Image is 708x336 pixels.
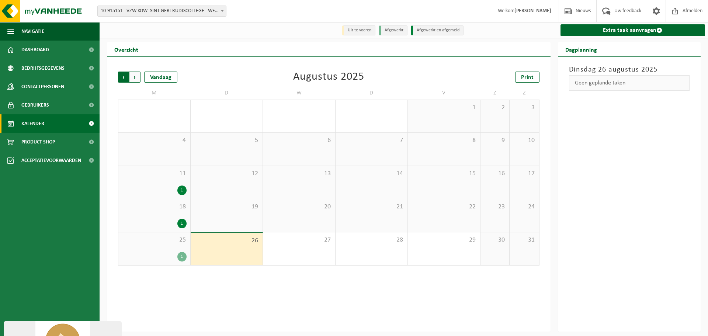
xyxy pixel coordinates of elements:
span: 23 [484,203,506,211]
span: 18 [122,203,187,211]
span: 22 [412,203,476,211]
span: 7 [339,136,404,145]
span: 31 [513,236,535,244]
span: Contactpersonen [21,77,64,96]
span: Gebruikers [21,96,49,114]
li: Afgewerkt en afgemeld [411,25,464,35]
span: 13 [267,170,332,178]
span: 21 [339,203,404,211]
span: 6 [267,136,332,145]
td: M [118,86,191,100]
span: 20 [267,203,332,211]
span: 16 [484,170,506,178]
span: Kalender [21,114,44,133]
span: 4 [122,136,187,145]
span: 17 [513,170,535,178]
td: Z [480,86,510,100]
td: Z [510,86,539,100]
span: Dashboard [21,41,49,59]
td: D [191,86,263,100]
span: Volgende [129,72,140,83]
span: Navigatie [21,22,44,41]
span: 26 [194,237,259,245]
h2: Overzicht [107,42,146,56]
div: Vandaag [144,72,177,83]
iframe: chat widget [4,320,123,336]
span: 2 [484,104,506,112]
span: 30 [484,236,506,244]
div: 1 [177,186,187,195]
span: 19 [194,203,259,211]
span: 10-915151 - VZW KOW -SINT-GERTRUDISCOLLEGE - WETTEREN [98,6,226,16]
h2: Dagplanning [558,42,604,56]
a: Print [515,72,539,83]
li: Afgewerkt [379,25,407,35]
span: Bedrijfsgegevens [21,59,65,77]
span: Acceptatievoorwaarden [21,151,81,170]
span: 10-915151 - VZW KOW -SINT-GERTRUDISCOLLEGE - WETTEREN [97,6,226,17]
span: 1 [412,104,476,112]
span: 28 [339,236,404,244]
span: Product Shop [21,133,55,151]
span: 3 [513,104,535,112]
span: 25 [122,236,187,244]
span: 8 [412,136,476,145]
span: 15 [412,170,476,178]
img: Profielafbeelding agent [32,1,86,56]
td: W [263,86,336,100]
span: 24 [513,203,535,211]
div: Augustus 2025 [293,72,364,83]
span: 12 [194,170,259,178]
div: 1 [177,252,187,261]
span: Vorige [118,72,129,83]
h3: Dinsdag 26 augustus 2025 [569,64,690,75]
span: 29 [412,236,476,244]
li: Uit te voeren [342,25,375,35]
span: 11 [122,170,187,178]
span: 10 [513,136,535,145]
td: V [408,86,480,100]
div: 1 [177,219,187,228]
strong: [PERSON_NAME] [514,8,551,14]
span: Print [521,75,534,80]
span: 5 [194,136,259,145]
div: Geen geplande taken [569,75,690,91]
a: Extra taak aanvragen [560,24,705,36]
span: 9 [484,136,506,145]
td: D [336,86,408,100]
span: 27 [267,236,332,244]
span: 14 [339,170,404,178]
